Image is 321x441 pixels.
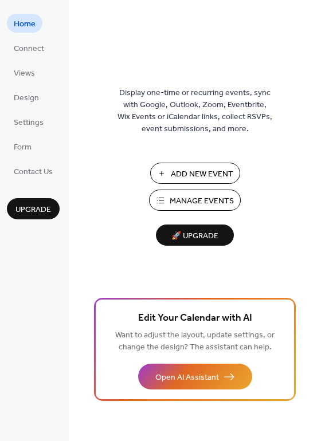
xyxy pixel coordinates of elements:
[115,328,275,355] span: Want to adjust the layout, update settings, or change the design? The assistant can help.
[118,87,272,135] span: Display one-time or recurring events, sync with Google, Outlook, Zoom, Eventbrite, Wix Events or ...
[138,310,252,326] span: Edit Your Calendar with AI
[7,198,60,219] button: Upgrade
[7,88,46,107] a: Design
[171,168,233,180] span: Add New Event
[150,163,240,184] button: Add New Event
[7,137,38,156] a: Form
[14,166,53,178] span: Contact Us
[7,38,51,57] a: Connect
[7,162,60,180] a: Contact Us
[7,112,50,131] a: Settings
[138,364,252,389] button: Open AI Assistant
[14,92,39,104] span: Design
[14,18,36,30] span: Home
[14,141,32,153] span: Form
[156,225,234,246] button: 🚀 Upgrade
[15,204,51,216] span: Upgrade
[170,195,234,207] span: Manage Events
[14,68,35,80] span: Views
[14,117,44,129] span: Settings
[7,14,42,33] a: Home
[149,190,241,211] button: Manage Events
[163,229,227,244] span: 🚀 Upgrade
[14,43,44,55] span: Connect
[155,372,219,384] span: Open AI Assistant
[7,63,42,82] a: Views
